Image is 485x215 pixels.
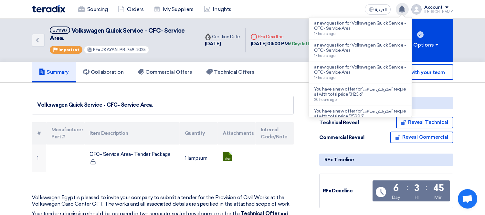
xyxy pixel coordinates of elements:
a: Summary [32,62,76,82]
td: 1 lampsum [180,145,218,172]
a: Book_1756219215007.xlsx [223,152,275,191]
a: Open chat [458,189,477,209]
div: 6 Days left [289,41,309,47]
div: Technical Reveal [319,119,368,126]
a: Sourcing [73,2,113,16]
div: Account [424,5,443,10]
p: a new question for Volkswagen Quick Service - CFC- Service Area. [314,43,406,53]
div: RFx Options [403,41,439,49]
th: Internal Code/Note [256,122,294,145]
h5: Technical Offers [206,69,254,75]
h5: Volkswagen Quick Service - CFC- Service Area. [50,27,192,42]
a: Insights [199,2,237,16]
button: RFx Options [389,19,453,62]
span: Volkswagen Quick Service - CFC- Service Area. [50,27,185,42]
div: Creation Date [205,33,240,40]
img: Teradix logo [32,5,65,13]
th: Manufacturer Part # [46,122,84,145]
span: Important [58,48,79,52]
p: You have a new offer for 'استريتش صناعى' request with total price '2599.2' [314,109,406,119]
span: 17 hours ago [314,31,335,36]
span: 17 hours ago [314,53,335,58]
div: RFx Timeline [319,154,453,166]
p: Volkswagen Egypt is pleased to invite your company to submit a tender for the Provision of Civil ... [32,194,294,207]
div: 6 [393,184,399,193]
div: Commercial Reveal [319,134,368,141]
a: Collaboration [76,62,131,82]
th: Item Description [84,122,179,145]
p: a new question for Volkswagen Quick Service - CFC- Service Area. [314,21,406,31]
p: a new question for Volkswagen Quick Service - CFC- Service Area. [314,65,406,75]
div: : [406,182,408,193]
div: Volkswagen Quick Service - CFC- Service Area. [37,101,288,109]
span: 20 hours ago [314,97,337,102]
img: profile_test.png [411,4,422,15]
td: CFC- Service Area- Tender Package [84,145,179,172]
a: Technical Offers [199,62,261,82]
div: Day [392,194,400,201]
a: Orders [113,2,149,16]
button: Reveal Technical [396,117,453,128]
div: 3 [414,184,419,193]
div: [DATE] 03:00 PM [251,40,309,48]
span: Share with your team [395,69,445,75]
a: Commercial Offers [131,62,199,82]
h5: Commercial Offers [138,69,192,75]
a: My Suppliers [149,2,198,16]
td: 1 [32,145,46,172]
div: Min [434,194,443,201]
span: العربية [375,7,387,12]
div: RFx Deadline [251,33,309,40]
div: 45 [433,184,444,193]
div: [DATE] [205,40,240,48]
span: RFx [93,47,100,52]
div: RFx Deadline [323,187,371,195]
div: [PERSON_NAME] [424,10,453,14]
div: #71190 [53,28,67,33]
th: Attachments [217,122,256,145]
th: # [32,122,46,145]
th: Quantity [180,122,218,145]
p: You have a new offer for 'استريتش صناعى' request with total price '3123.6' [314,87,406,97]
div: : [426,182,427,193]
span: 17 hours ago [314,75,335,80]
button: Reveal Commercial [390,132,453,143]
div: Hr [415,194,419,201]
h5: Summary [39,69,69,75]
h5: Collaboration [83,69,124,75]
button: العربية [365,4,391,15]
span: #KAYAN-PR-759-2025 [101,47,146,52]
